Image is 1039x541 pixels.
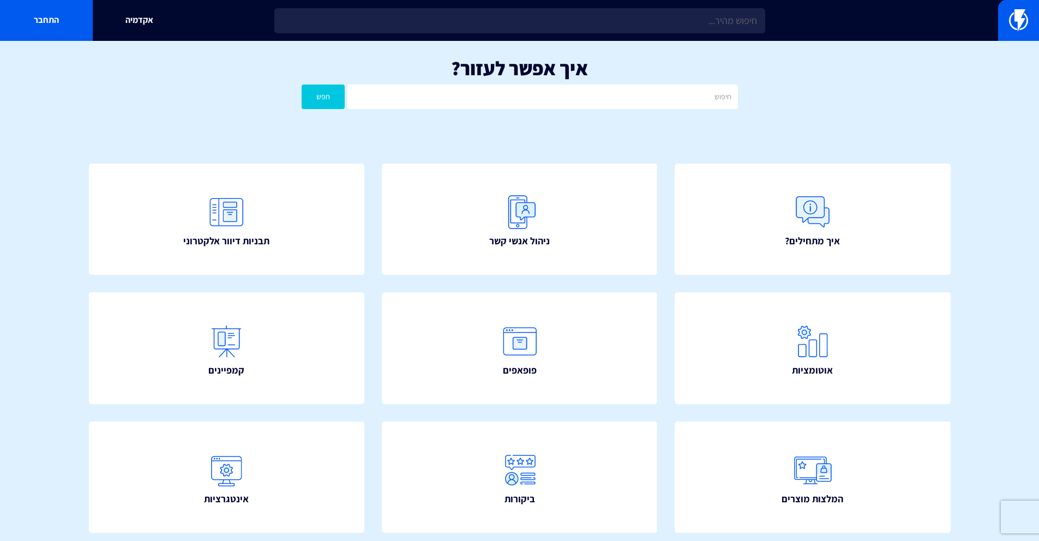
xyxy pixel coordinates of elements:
[792,363,833,377] span: אוטומציות
[382,164,658,275] a: ניהול אנשי קשר
[89,422,365,533] a: אינטגרציות
[382,422,658,533] a: ביקורות
[208,363,244,377] span: קמפיינים
[675,292,951,404] a: אוטומציות
[785,234,840,248] span: איך מתחילים?
[183,234,269,248] span: תבניות דיוור אלקטרוני
[347,85,737,109] input: חיפוש
[782,492,843,506] span: המלצות מוצרים
[16,57,1023,79] h1: איך אפשר לעזור?
[489,234,550,248] span: ניהול אנשי קשר
[302,85,345,109] button: חפש
[675,422,951,533] a: המלצות מוצרים
[89,292,365,404] a: קמפיינים
[382,292,658,404] a: פופאפים
[503,363,537,377] span: פופאפים
[274,8,765,33] input: חיפוש מהיר...
[505,492,535,506] span: ביקורות
[675,164,951,275] a: איך מתחילים?
[89,164,365,275] a: תבניות דיוור אלקטרוני
[204,492,249,506] span: אינטגרציות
